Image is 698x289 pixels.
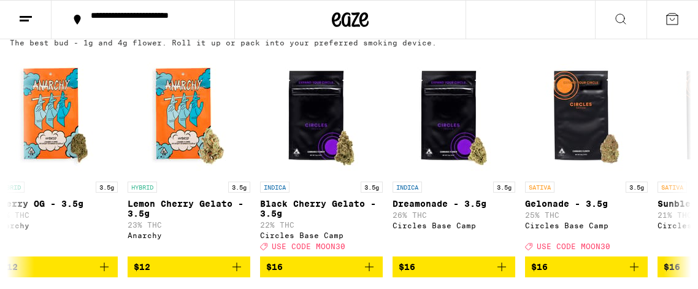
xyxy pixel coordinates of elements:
[393,222,515,229] div: Circles Base Camp
[537,242,610,250] span: USE CODE MOON30
[525,182,554,193] p: SATIVA
[393,53,515,175] img: Circles Base Camp - Dreamonade - 3.5g
[493,182,515,193] p: 3.5g
[399,262,415,272] span: $16
[393,256,515,277] button: Add to bag
[260,199,383,218] p: Black Cherry Gelato - 3.5g
[525,199,648,209] p: Gelonade - 3.5g
[260,256,383,277] button: Add to bag
[128,53,250,256] a: Open page for Lemon Cherry Gelato - 3.5g from Anarchy
[134,262,150,272] span: $12
[525,53,648,256] a: Open page for Gelonade - 3.5g from Circles Base Camp
[10,39,437,47] p: The best bud - 1g and 4g flower. Roll it up or pack into your preferred smoking device.
[626,182,648,193] p: 3.5g
[260,182,290,193] p: INDICA
[393,211,515,219] p: 26% THC
[361,182,383,193] p: 3.5g
[664,262,680,272] span: $16
[128,53,250,175] img: Anarchy - Lemon Cherry Gelato - 3.5g
[228,182,250,193] p: 3.5g
[525,222,648,229] div: Circles Base Camp
[393,199,515,209] p: Dreamonade - 3.5g
[658,182,687,193] p: SATIVA
[525,53,648,175] img: Circles Base Camp - Gelonade - 3.5g
[96,182,118,193] p: 3.5g
[260,53,383,175] img: Circles Base Camp - Black Cherry Gelato - 3.5g
[531,262,548,272] span: $16
[260,53,383,256] a: Open page for Black Cherry Gelato - 3.5g from Circles Base Camp
[128,199,250,218] p: Lemon Cherry Gelato - 3.5g
[266,262,283,272] span: $16
[1,262,18,272] span: $12
[393,182,422,193] p: INDICA
[525,211,648,219] p: 25% THC
[128,256,250,277] button: Add to bag
[128,221,250,229] p: 23% THC
[7,9,88,18] span: Hi. Need any help?
[128,182,157,193] p: HYBRID
[525,256,648,277] button: Add to bag
[260,221,383,229] p: 22% THC
[393,53,515,256] a: Open page for Dreamonade - 3.5g from Circles Base Camp
[128,231,250,239] div: Anarchy
[260,231,383,239] div: Circles Base Camp
[272,242,345,250] span: USE CODE MOON30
